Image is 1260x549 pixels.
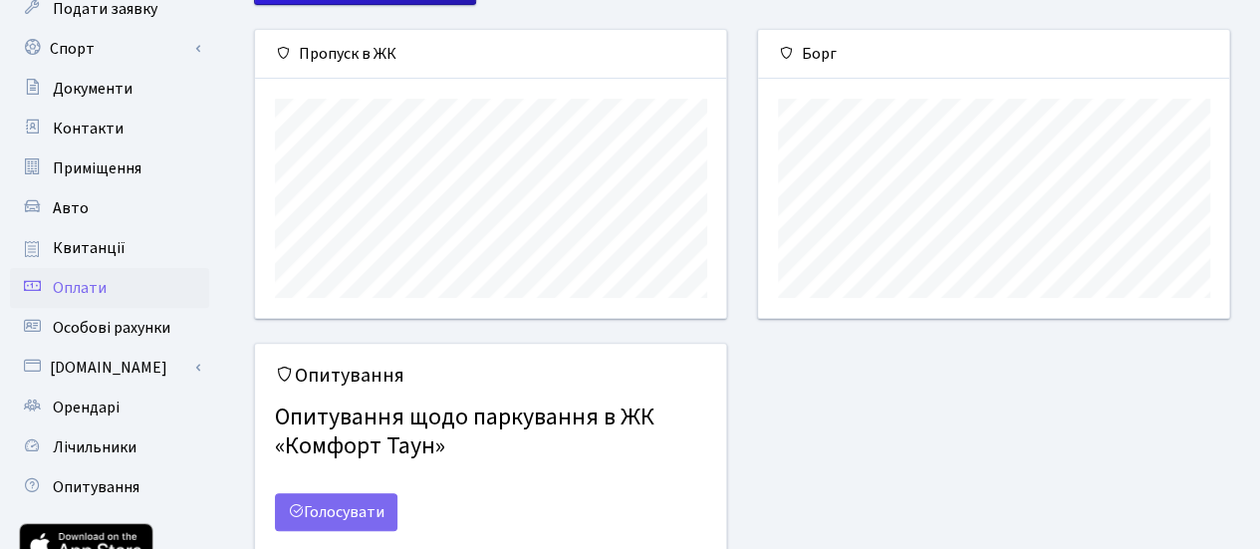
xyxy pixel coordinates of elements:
a: [DOMAIN_NAME] [10,348,209,388]
span: Опитування [53,476,139,498]
span: Особові рахунки [53,317,170,339]
span: Документи [53,78,132,100]
a: Орендарі [10,388,209,427]
a: Контакти [10,109,209,148]
a: Приміщення [10,148,209,188]
a: Лічильники [10,427,209,467]
span: Лічильники [53,436,136,458]
span: Орендарі [53,397,120,418]
span: Оплати [53,277,107,299]
a: Авто [10,188,209,228]
div: Пропуск в ЖК [255,30,726,79]
a: Документи [10,69,209,109]
h5: Опитування [275,364,706,388]
a: Спорт [10,29,209,69]
span: Контакти [53,118,124,139]
span: Авто [53,197,89,219]
a: Квитанції [10,228,209,268]
span: Приміщення [53,157,141,179]
a: Голосувати [275,493,397,531]
span: Квитанції [53,237,126,259]
a: Оплати [10,268,209,308]
a: Особові рахунки [10,308,209,348]
a: Опитування [10,467,209,507]
div: Борг [758,30,1229,79]
h4: Опитування щодо паркування в ЖК «Комфорт Таун» [275,396,706,469]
